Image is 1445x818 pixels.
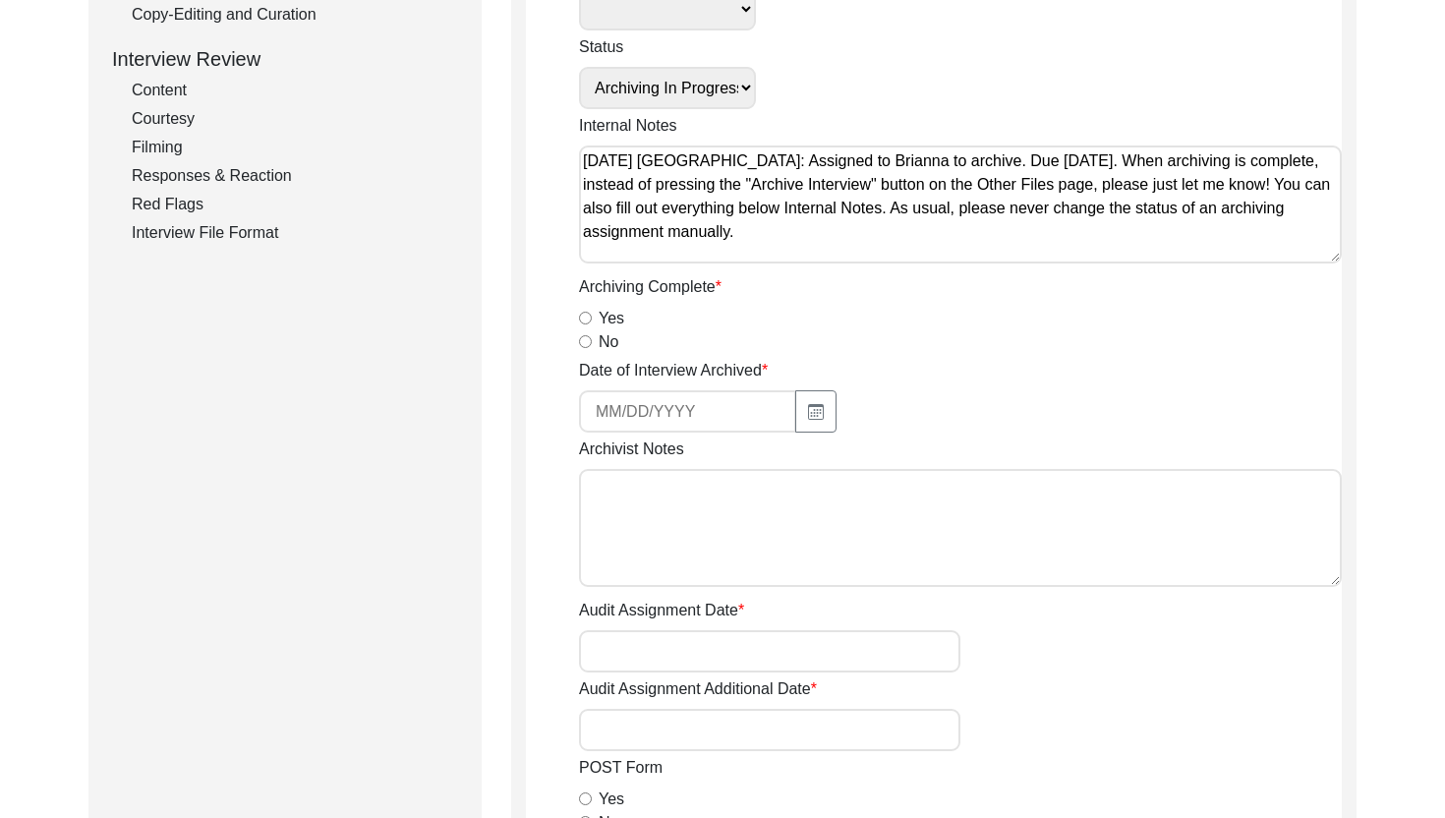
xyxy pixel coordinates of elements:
[132,221,458,245] div: Interview File Format
[579,359,768,382] label: Date of Interview Archived
[579,114,677,138] label: Internal Notes
[132,193,458,216] div: Red Flags
[579,390,796,433] input: MM/DD/YYYY
[132,107,458,131] div: Courtesy
[579,275,722,299] label: Archiving Complete
[579,438,684,461] label: Archivist Notes
[132,79,458,102] div: Content
[132,3,458,27] div: Copy-Editing and Curation
[599,788,624,811] label: Yes
[132,136,458,159] div: Filming
[132,164,458,188] div: Responses & Reaction
[579,599,744,622] label: Audit Assignment Date
[579,756,663,780] label: POST Form
[579,35,756,59] label: Status
[112,44,458,74] div: Interview Review
[599,330,618,354] label: No
[599,307,624,330] label: Yes
[579,677,817,701] label: Audit Assignment Additional Date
